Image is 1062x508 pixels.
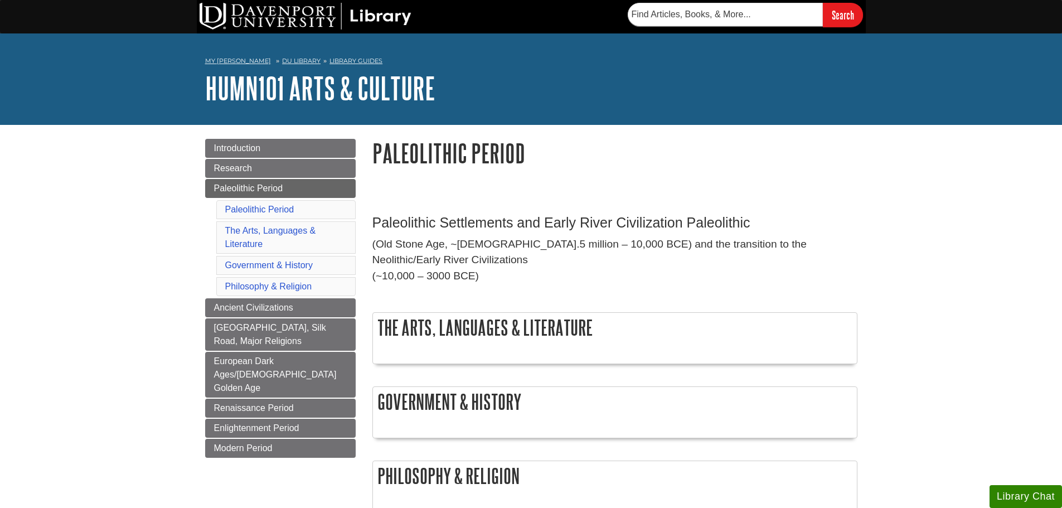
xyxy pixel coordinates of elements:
[214,443,273,453] span: Modern Period
[205,56,271,66] a: My [PERSON_NAME]
[205,419,356,438] a: Enlightenment Period
[200,3,411,30] img: DU Library
[282,57,321,65] a: DU Library
[373,313,857,342] h2: The Arts, Languages & Literature
[373,387,857,417] h2: Government & History
[225,282,312,291] a: Philosophy & Religion
[990,485,1062,508] button: Library Chat
[214,303,293,312] span: Ancient Civilizations
[214,143,261,153] span: Introduction
[205,139,356,158] a: Introduction
[372,139,857,167] h1: Paleolithic Period
[205,399,356,418] a: Renaissance Period
[205,298,356,317] a: Ancient Civilizations
[205,352,356,398] a: European Dark Ages/[DEMOGRAPHIC_DATA] Golden Age
[225,205,294,214] a: Paleolithic Period
[372,236,857,284] p: (Old Stone Age, ~[DEMOGRAPHIC_DATA].5 million – 10,000 BCE) and the transition to the Neolithic/E...
[205,139,356,458] div: Guide Page Menu
[329,57,382,65] a: Library Guides
[214,323,326,346] span: [GEOGRAPHIC_DATA], Silk Road, Major Religions
[225,226,316,249] a: The Arts, Languages & Literature
[205,54,857,71] nav: breadcrumb
[628,3,863,27] form: Searches DU Library's articles, books, and more
[214,356,337,393] span: European Dark Ages/[DEMOGRAPHIC_DATA] Golden Age
[214,403,294,413] span: Renaissance Period
[205,318,356,351] a: [GEOGRAPHIC_DATA], Silk Road, Major Religions
[205,439,356,458] a: Modern Period
[628,3,823,26] input: Find Articles, Books, & More...
[372,215,857,231] h3: Paleolithic Settlements and Early River Civilization Paleolithic
[205,179,356,198] a: Paleolithic Period
[205,71,435,105] a: HUMN101 Arts & Culture
[214,163,252,173] span: Research
[214,423,299,433] span: Enlightenment Period
[214,183,283,193] span: Paleolithic Period
[823,3,863,27] input: Search
[225,260,313,270] a: Government & History
[373,461,857,491] h2: Philosophy & Religion
[205,159,356,178] a: Research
